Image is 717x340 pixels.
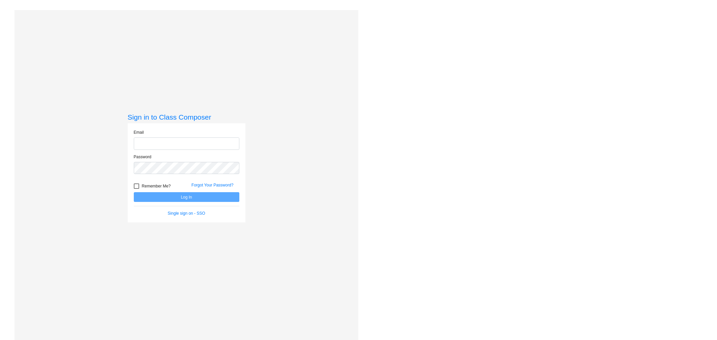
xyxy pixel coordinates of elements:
label: Password [134,154,152,160]
span: Remember Me? [142,182,171,190]
a: Single sign on - SSO [168,211,205,216]
button: Log In [134,192,239,202]
h3: Sign in to Class Composer [128,113,245,121]
a: Forgot Your Password? [192,183,234,187]
label: Email [134,129,144,135]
